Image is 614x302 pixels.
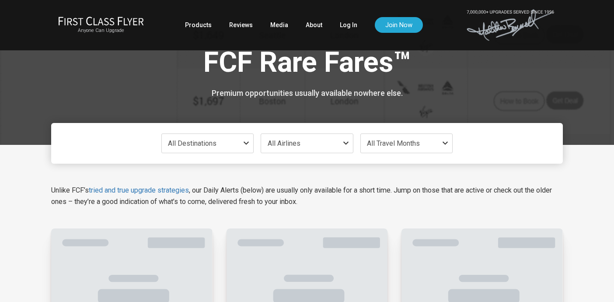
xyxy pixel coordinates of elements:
[51,185,563,207] p: Unlike FCF’s , our Daily Alerts (below) are usually only available for a short time. Jump on thos...
[340,17,357,33] a: Log In
[89,186,189,194] a: tried and true upgrade strategies
[58,28,144,34] small: Anyone Can Upgrade
[58,47,556,81] h1: FCF Rare Fares™
[229,17,253,33] a: Reviews
[58,16,144,25] img: First Class Flyer
[270,17,288,33] a: Media
[185,17,212,33] a: Products
[306,17,322,33] a: About
[268,139,300,147] span: All Airlines
[367,139,420,147] span: All Travel Months
[375,17,423,33] a: Join Now
[58,89,556,98] h3: Premium opportunities usually available nowhere else.
[168,139,216,147] span: All Destinations
[58,16,144,34] a: First Class FlyerAnyone Can Upgrade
